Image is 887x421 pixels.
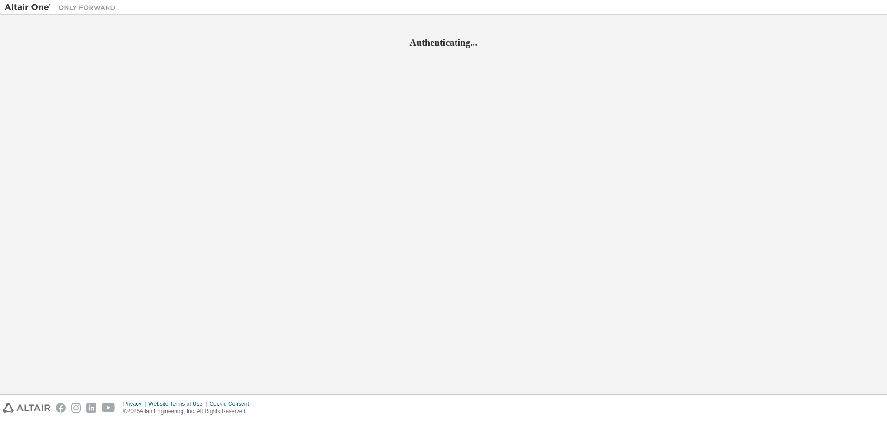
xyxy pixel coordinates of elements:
img: youtube.svg [102,403,115,413]
img: instagram.svg [71,403,81,413]
div: Cookie Consent [209,400,254,408]
h2: Authenticating... [5,37,882,49]
img: linkedin.svg [86,403,96,413]
p: © 2025 Altair Engineering, Inc. All Rights Reserved. [123,408,255,415]
div: Website Terms of Use [148,400,209,408]
img: Altair One [5,3,120,12]
div: Privacy [123,400,148,408]
img: altair_logo.svg [3,403,50,413]
img: facebook.svg [56,403,66,413]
